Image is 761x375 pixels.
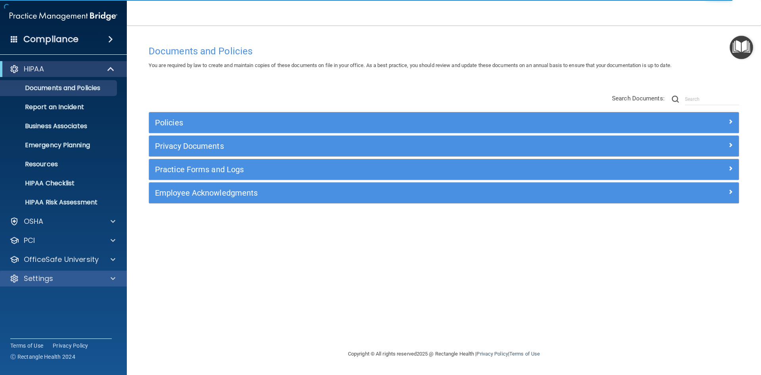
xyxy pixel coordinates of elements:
[155,118,585,127] h5: Policies
[24,64,44,74] p: HIPAA
[5,141,113,149] p: Emergency Planning
[149,46,739,56] h4: Documents and Policies
[155,187,733,199] a: Employee Acknowledgments
[5,84,113,92] p: Documents and Policies
[24,236,35,245] p: PCI
[24,274,53,283] p: Settings
[10,255,115,264] a: OfficeSafe University
[5,160,113,168] p: Resources
[10,342,43,350] a: Terms of Use
[476,351,508,357] a: Privacy Policy
[24,217,44,226] p: OSHA
[509,351,540,357] a: Terms of Use
[53,342,88,350] a: Privacy Policy
[155,142,585,150] h5: Privacy Documents
[155,140,733,152] a: Privacy Documents
[730,36,753,59] button: Open Resource Center
[24,255,99,264] p: OfficeSafe University
[612,95,665,102] span: Search Documents:
[155,116,733,129] a: Policies
[23,34,78,45] h4: Compliance
[5,122,113,130] p: Business Associates
[155,163,733,176] a: Practice Forms and Logs
[155,188,585,197] h5: Employee Acknowledgments
[299,341,589,367] div: Copyright © All rights reserved 2025 @ Rectangle Health | |
[10,217,115,226] a: OSHA
[5,103,113,111] p: Report an Incident
[685,93,739,105] input: Search
[155,165,585,174] h5: Practice Forms and Logs
[149,62,671,68] span: You are required by law to create and maintain copies of these documents on file in your office. ...
[10,353,75,361] span: Ⓒ Rectangle Health 2024
[10,8,117,24] img: PMB logo
[10,236,115,245] a: PCI
[10,64,115,74] a: HIPAA
[10,274,115,283] a: Settings
[672,96,679,103] img: ic-search.3b580494.png
[5,179,113,187] p: HIPAA Checklist
[5,198,113,206] p: HIPAA Risk Assessment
